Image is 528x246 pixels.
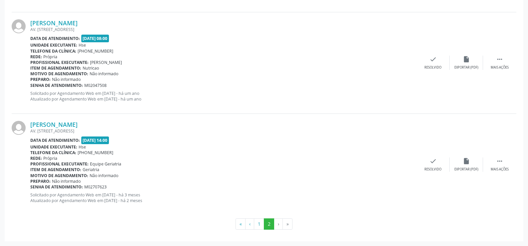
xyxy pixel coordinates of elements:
[30,167,81,172] b: Item de agendamento:
[424,167,441,172] div: Resolvido
[491,65,509,70] div: Mais ações
[30,144,77,150] b: Unidade executante:
[496,157,503,165] i: 
[264,218,274,230] button: Go to page 2
[90,161,121,167] span: Equipe Geriatria
[463,157,470,165] i: insert_drive_file
[30,71,88,77] b: Motivo de agendamento:
[30,42,77,48] b: Unidade executante:
[424,65,441,70] div: Resolvido
[491,167,509,172] div: Mais ações
[43,54,57,60] span: Própria
[30,36,80,41] b: Data de atendimento:
[245,218,254,230] button: Go to previous page
[30,150,76,155] b: Telefone da clínica:
[78,48,113,54] span: [PHONE_NUMBER]
[83,65,99,71] span: Nutricao
[52,77,81,82] span: Não informado
[30,192,416,203] p: Solicitado por Agendamento Web em [DATE] - há 3 meses Atualizado por Agendamento Web em [DATE] - ...
[30,54,42,60] b: Rede:
[30,27,416,32] div: AV. [STREET_ADDRESS]
[30,161,89,167] b: Profissional executante:
[30,137,80,143] b: Data de atendimento:
[90,71,118,77] span: Não informado
[12,19,26,33] img: img
[30,173,88,178] b: Motivo de agendamento:
[90,60,122,65] span: [PERSON_NAME]
[12,218,516,230] ul: Pagination
[84,184,107,190] span: M02707623
[79,144,86,150] span: Hse
[52,178,81,184] span: Não informado
[30,83,83,88] b: Senha de atendimento:
[90,173,118,178] span: Não informado
[81,136,109,144] span: [DATE] 14:00
[79,42,86,48] span: Hse
[30,128,416,134] div: AV. [STREET_ADDRESS]
[429,56,437,63] i: check
[30,178,51,184] b: Preparo:
[30,48,76,54] b: Telefone da clínica:
[30,77,51,82] b: Preparo:
[463,56,470,63] i: insert_drive_file
[454,167,478,172] div: Exportar (PDF)
[81,35,109,42] span: [DATE] 08:00
[254,218,264,230] button: Go to page 1
[12,121,26,135] img: img
[236,218,246,230] button: Go to first page
[30,60,89,65] b: Profissional executante:
[30,91,416,102] p: Solicitado por Agendamento Web em [DATE] - há um ano Atualizado por Agendamento Web em [DATE] - h...
[496,56,503,63] i: 
[78,150,113,155] span: [PHONE_NUMBER]
[43,155,57,161] span: Própria
[84,83,107,88] span: M02047508
[429,157,437,165] i: check
[30,65,81,71] b: Item de agendamento:
[454,65,478,70] div: Exportar (PDF)
[83,167,99,172] span: Geriatria
[30,19,78,27] a: [PERSON_NAME]
[30,155,42,161] b: Rede:
[30,184,83,190] b: Senha de atendimento:
[30,121,78,128] a: [PERSON_NAME]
